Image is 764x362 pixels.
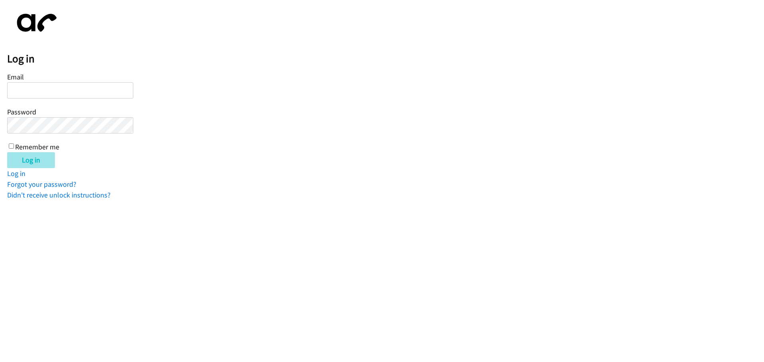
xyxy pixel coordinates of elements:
h2: Log in [7,52,764,66]
a: Didn't receive unlock instructions? [7,190,111,199]
a: Forgot your password? [7,180,76,189]
img: aphone-8a226864a2ddd6a5e75d1ebefc011f4aa8f32683c2d82f3fb0802fe031f96514.svg [7,7,63,39]
input: Log in [7,152,55,168]
label: Email [7,72,24,81]
label: Remember me [15,142,59,151]
a: Log in [7,169,25,178]
label: Password [7,107,36,116]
